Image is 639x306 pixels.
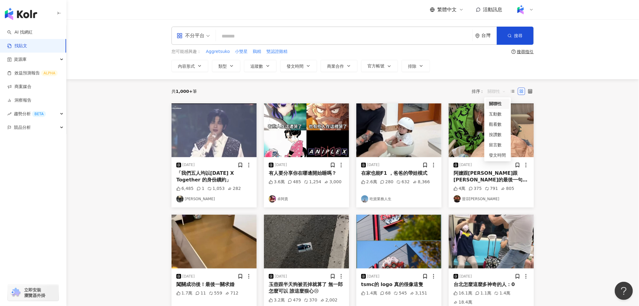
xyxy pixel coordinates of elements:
span: 小雙星 [235,49,248,55]
div: BETA [32,111,46,117]
span: appstore [177,33,183,39]
span: 關聯性 [488,86,506,96]
div: [DATE] [367,274,380,279]
a: searchAI 找網紅 [7,29,33,35]
a: 找貼文 [7,43,27,49]
div: 搜尋指引 [517,49,534,54]
div: 375 [469,186,482,192]
div: [DATE] [460,274,472,279]
div: 有人要分享你在哪邊開始睡嗎？ [269,170,344,177]
span: 繁體中文 [437,6,457,13]
div: [DATE] [367,162,380,168]
span: rise [7,112,11,116]
div: 「我們五人均以[DATE] X Together 的身份續約」 [176,170,252,184]
span: question-circle [512,50,516,54]
div: 互動數 [486,109,510,119]
img: KOL Avatar [176,195,184,203]
div: [DATE] [182,162,195,168]
span: 雙認證雞精 [266,49,287,55]
span: 官方帳號 [368,63,384,68]
img: post-image [356,215,442,269]
button: 類型 [212,60,240,72]
div: 1,254 [304,179,321,185]
div: 712 [225,290,239,296]
a: KOL Avatar吃貨業務人生 [361,195,437,203]
div: [DATE] [275,162,287,168]
button: 商業合作 [321,60,358,72]
div: 台北怎麼這麼多神奇的人：0 [454,281,529,288]
a: KOL Avatar晉宗[PERSON_NAME] [454,195,529,203]
img: post-image [264,215,349,269]
div: 2.6萬 [361,179,377,185]
div: post-image [264,103,349,157]
iframe: Help Scout Beacon - Open [615,282,633,300]
div: 留言數 [489,142,506,148]
a: 商案媒合 [7,84,31,90]
span: 1,000+ [176,89,193,94]
span: 類型 [218,64,227,69]
div: 觀看數 [489,121,506,128]
img: post-image [356,103,442,157]
span: 活動訊息 [483,7,503,12]
div: post-image [172,215,257,269]
div: 在家也能F1 ，爸爸的帶娃模式 [361,170,437,177]
div: 479 [288,297,301,303]
div: 545 [394,290,407,296]
div: 排序： [472,86,509,96]
div: 1.7萬 [176,290,192,296]
div: 68 [380,290,391,296]
div: 1,053 [207,186,225,192]
a: 洞察報告 [7,97,31,103]
img: KOL Avatar [269,195,276,203]
button: 追蹤數 [244,60,277,72]
div: 18.4萬 [454,299,472,305]
div: 1.4萬 [361,290,377,296]
button: 內容形式 [172,60,208,72]
div: 16.1萬 [454,290,472,296]
button: 雙認證雞精 [266,48,288,55]
div: 關聯性 [486,99,510,109]
div: 3.2萬 [269,297,285,303]
div: 1.4萬 [494,290,510,296]
button: 搜尋 [497,27,534,45]
div: 805 [501,186,514,192]
img: KOL Avatar [454,195,461,203]
a: chrome extension立即安裝 瀏覽器外掛 [8,285,59,301]
div: 不分平台 [177,31,204,41]
div: 485 [288,179,301,185]
a: KOL Avatar卓阿貴 [269,195,344,203]
button: 鷄精 [252,48,262,55]
span: 商業合作 [327,64,344,69]
img: Kolr%20app%20icon%20%281%29.png [515,4,526,15]
div: 6,485 [176,186,194,192]
div: 2,002 [320,297,338,303]
div: 互動數 [489,111,506,117]
img: KOL Avatar [361,195,368,203]
a: KOL Avatar[PERSON_NAME] [176,195,252,203]
span: 搜尋 [514,33,523,38]
div: 發文時間 [486,150,510,160]
span: 立即安裝 瀏覽器外掛 [24,287,45,298]
div: 4萬 [454,186,466,192]
div: 發文時間 [489,152,506,158]
div: 留言數 [486,140,510,150]
img: logo [5,8,37,20]
div: 按讚數 [489,131,506,138]
button: 發文時間 [280,60,317,72]
span: 鷄精 [253,49,261,55]
span: 排除 [408,64,416,69]
div: [DATE] [460,162,472,168]
a: 效益預測報告ALPHA [7,70,58,76]
button: 官方帳號 [361,60,398,72]
div: 3.6萬 [269,179,285,185]
span: Aggretsuko [206,49,230,55]
span: 追蹤數 [250,64,263,69]
button: 排除 [402,60,430,72]
img: post-image [449,103,534,157]
img: post-image [172,103,257,157]
div: 阿嬤跟[PERSON_NAME]跟[PERSON_NAME]的最後一句話 ：我會愛你一輩子 . . 阿公畢業快樂🎓 我以後還要當你的孫子ㄛ 你是最棒的阿公↖(^ω^)↗ [454,170,529,184]
div: 632 [397,179,410,185]
button: 小雙星 [235,48,248,55]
